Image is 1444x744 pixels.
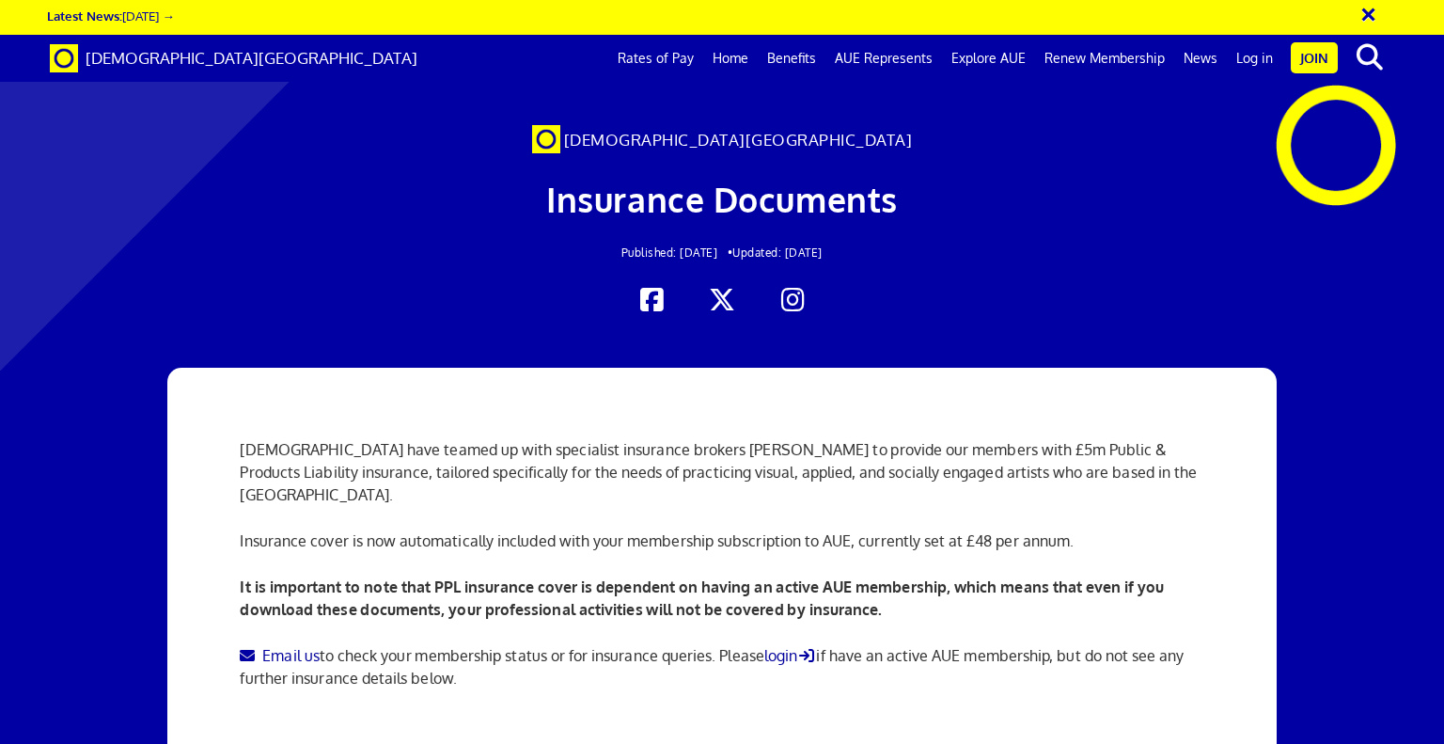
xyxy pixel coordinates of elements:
strong: Latest News: [47,8,122,24]
a: Renew Membership [1035,35,1174,82]
b: It is important to note that PPL insurance cover is dependent on having an active AUE membership,... [240,578,1164,619]
a: Rates of Pay [608,35,703,82]
span: Insurance Documents [546,178,898,220]
a: Log in [1227,35,1282,82]
a: Latest News:[DATE] → [47,8,174,24]
a: Home [703,35,758,82]
a: News [1174,35,1227,82]
p: to check your membership status or for insurance queries. Please if have an active AUE membership... [240,644,1203,689]
a: Join [1291,42,1338,73]
span: Published: [DATE] • [621,245,733,260]
a: AUE Represents [825,35,942,82]
a: Email us [240,646,319,665]
span: [DEMOGRAPHIC_DATA][GEOGRAPHIC_DATA] [564,130,913,150]
h2: Updated: [DATE] [279,246,1166,259]
button: search [1342,38,1399,77]
span: [DEMOGRAPHIC_DATA][GEOGRAPHIC_DATA] [86,48,417,68]
a: Benefits [758,35,825,82]
p: [DEMOGRAPHIC_DATA] have teamed up with specialist insurance brokers [PERSON_NAME] to provide our ... [240,438,1203,506]
a: Brand [DEMOGRAPHIC_DATA][GEOGRAPHIC_DATA] [36,35,432,82]
p: Insurance cover is now automatically included with your membership subscription to AUE, currently... [240,530,1203,552]
a: Explore AUE [942,35,1035,82]
a: login [764,646,817,665]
